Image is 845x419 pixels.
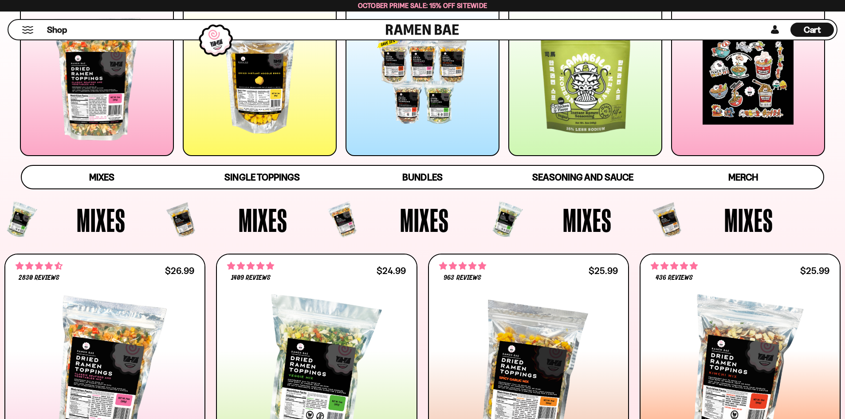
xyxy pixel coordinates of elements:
[651,260,698,272] span: 4.76 stars
[724,204,773,236] span: Mixes
[165,266,194,275] div: $26.99
[22,166,182,188] a: Mixes
[16,260,63,272] span: 4.68 stars
[239,204,287,236] span: Mixes
[656,274,693,282] span: 436 reviews
[800,266,829,275] div: $25.99
[402,172,442,183] span: Bundles
[224,172,299,183] span: Single Toppings
[728,172,758,183] span: Merch
[182,166,342,188] a: Single Toppings
[22,26,34,34] button: Mobile Menu Trigger
[400,204,449,236] span: Mixes
[227,260,274,272] span: 4.76 stars
[19,274,59,282] span: 2830 reviews
[804,24,821,35] span: Cart
[77,204,126,236] span: Mixes
[47,24,67,36] span: Shop
[439,260,486,272] span: 4.75 stars
[563,204,612,236] span: Mixes
[589,266,618,275] div: $25.99
[503,166,663,188] a: Seasoning and Sauce
[790,20,834,39] div: Cart
[444,274,481,282] span: 963 reviews
[377,266,406,275] div: $24.99
[47,23,67,37] a: Shop
[358,1,487,10] span: October Prime Sale: 15% off Sitewide
[231,274,271,282] span: 1409 reviews
[663,166,823,188] a: Merch
[532,172,633,183] span: Seasoning and Sauce
[89,172,114,183] span: Mixes
[342,166,503,188] a: Bundles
